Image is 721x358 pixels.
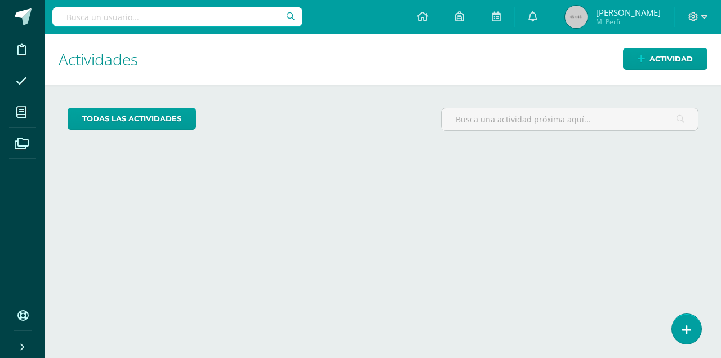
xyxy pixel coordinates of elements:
span: Actividad [649,48,693,69]
a: todas las Actividades [68,108,196,130]
img: 45x45 [565,6,588,28]
span: [PERSON_NAME] [596,7,661,18]
h1: Actividades [59,34,707,85]
input: Busca una actividad próxima aquí... [442,108,698,130]
input: Busca un usuario... [52,7,302,26]
a: Actividad [623,48,707,70]
span: Mi Perfil [596,17,661,26]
